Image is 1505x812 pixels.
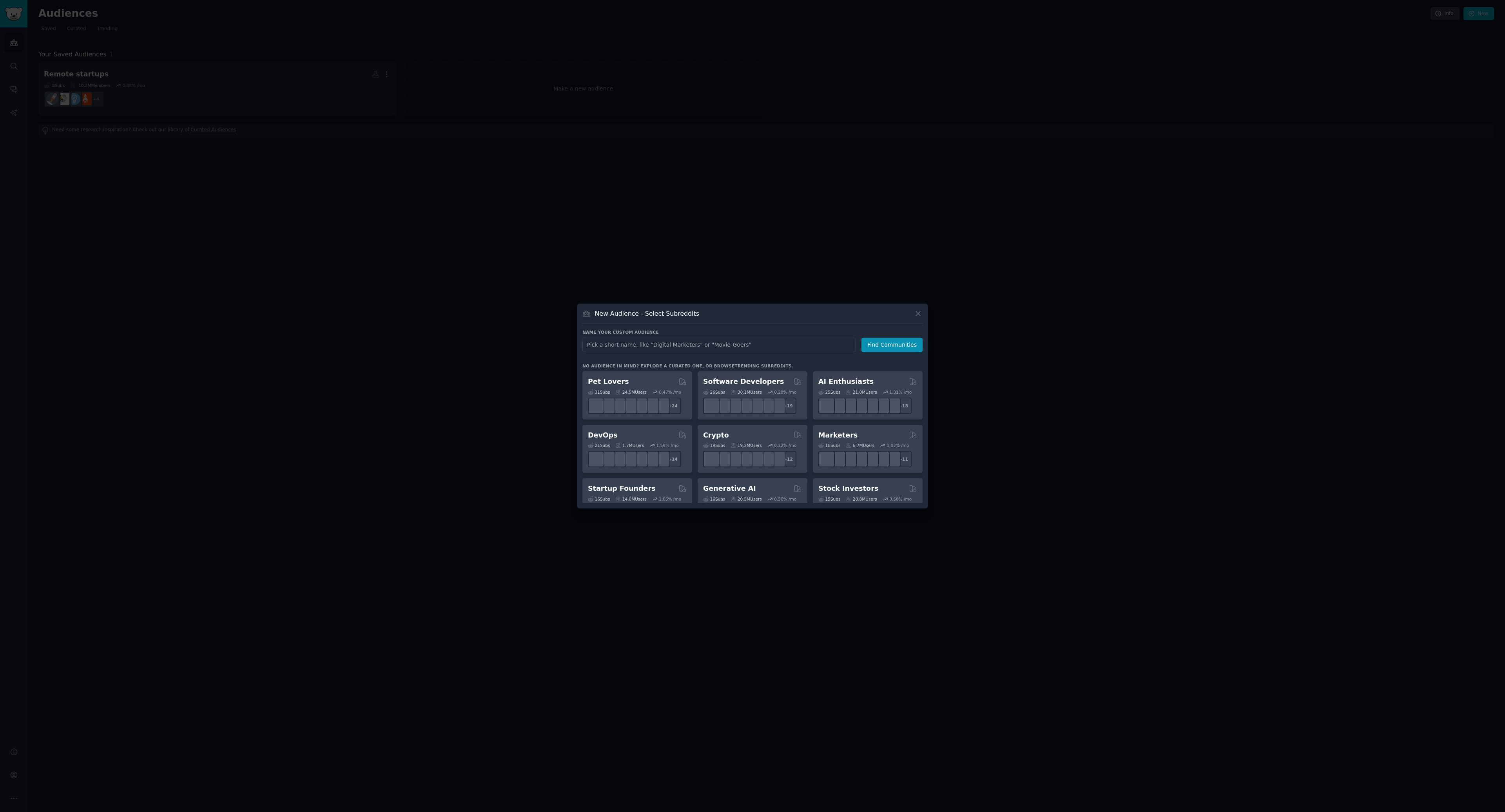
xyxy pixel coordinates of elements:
[659,496,681,502] div: 1.05 % /mo
[656,453,668,465] img: PlatformEngineers
[595,309,699,318] h3: New Audience - Select Subreddits
[716,453,729,465] img: 0xPolygon
[582,329,923,335] h3: Name your custom audience
[832,400,844,412] img: DeepSeek
[645,400,657,412] img: PetAdvice
[760,453,772,465] img: CryptoNews
[656,443,679,448] div: 1.59 % /mo
[865,453,877,465] img: googleads
[665,451,681,467] div: + 14
[645,453,657,465] img: aws_cdk
[818,443,840,448] div: 18 Sub s
[615,496,646,502] div: 14.0M Users
[760,400,772,412] img: AskComputerScience
[588,377,629,387] h2: Pet Lovers
[659,389,681,395] div: 0.47 % /mo
[703,484,756,494] h2: Generative AI
[832,453,844,465] img: bigseo
[612,400,624,412] img: leopardgeckos
[590,400,602,412] img: herpetology
[634,400,646,412] img: cockatiel
[734,364,791,368] a: trending subreddits
[865,400,877,412] img: OpenAIDev
[588,496,610,502] div: 16 Sub s
[703,389,725,395] div: 26 Sub s
[665,398,681,414] div: + 24
[843,453,855,465] img: AskMarketing
[727,400,740,412] img: learnjavascript
[889,496,912,502] div: 0.58 % /mo
[738,400,751,412] img: iOSProgramming
[703,430,729,440] h2: Crypto
[705,400,718,412] img: software
[771,453,783,465] img: defi_
[615,389,646,395] div: 24.5M Users
[738,453,751,465] img: web3
[846,496,877,502] div: 28.8M Users
[818,496,840,502] div: 15 Sub s
[774,443,796,448] div: 0.22 % /mo
[780,451,796,467] div: + 12
[821,453,833,465] img: content_marketing
[843,400,855,412] img: AItoolsCatalog
[774,389,796,395] div: 0.28 % /mo
[612,453,624,465] img: Docker_DevOps
[895,398,912,414] div: + 18
[716,400,729,412] img: csharp
[854,400,866,412] img: chatgpt_promptDesign
[895,451,912,467] div: + 11
[749,400,762,412] img: reactnative
[818,389,840,395] div: 25 Sub s
[876,453,888,465] img: MarketingResearch
[731,389,762,395] div: 30.1M Users
[588,484,655,494] h2: Startup Founders
[705,453,718,465] img: ethfinance
[818,377,874,387] h2: AI Enthusiasts
[749,453,762,465] img: defiblockchain
[588,443,610,448] div: 21 Sub s
[876,400,888,412] img: chatgpt_prompts_
[731,496,762,502] div: 20.5M Users
[588,389,610,395] div: 31 Sub s
[861,338,923,352] button: Find Communities
[703,496,725,502] div: 16 Sub s
[818,484,878,494] h2: Stock Investors
[582,338,856,352] input: Pick a short name, like "Digital Marketers" or "Movie-Goers"
[846,389,877,395] div: 21.0M Users
[854,453,866,465] img: Emailmarketing
[889,389,912,395] div: 1.31 % /mo
[590,453,602,465] img: azuredevops
[821,400,833,412] img: GoogleGeminiAI
[623,400,635,412] img: turtle
[703,377,784,387] h2: Software Developers
[731,443,762,448] div: 19.2M Users
[601,400,613,412] img: ballpython
[634,453,646,465] img: platformengineering
[582,363,793,369] div: No audience in mind? Explore a curated one, or browse .
[771,400,783,412] img: elixir
[887,453,899,465] img: OnlineMarketing
[615,443,644,448] div: 1.7M Users
[887,443,909,448] div: 1.02 % /mo
[887,400,899,412] img: ArtificalIntelligence
[656,400,668,412] img: dogbreed
[780,398,796,414] div: + 19
[601,453,613,465] img: AWS_Certified_Experts
[818,430,858,440] h2: Marketers
[727,453,740,465] img: ethstaker
[623,453,635,465] img: DevOpsLinks
[703,443,725,448] div: 19 Sub s
[846,443,874,448] div: 6.7M Users
[588,430,618,440] h2: DevOps
[774,496,796,502] div: 0.50 % /mo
